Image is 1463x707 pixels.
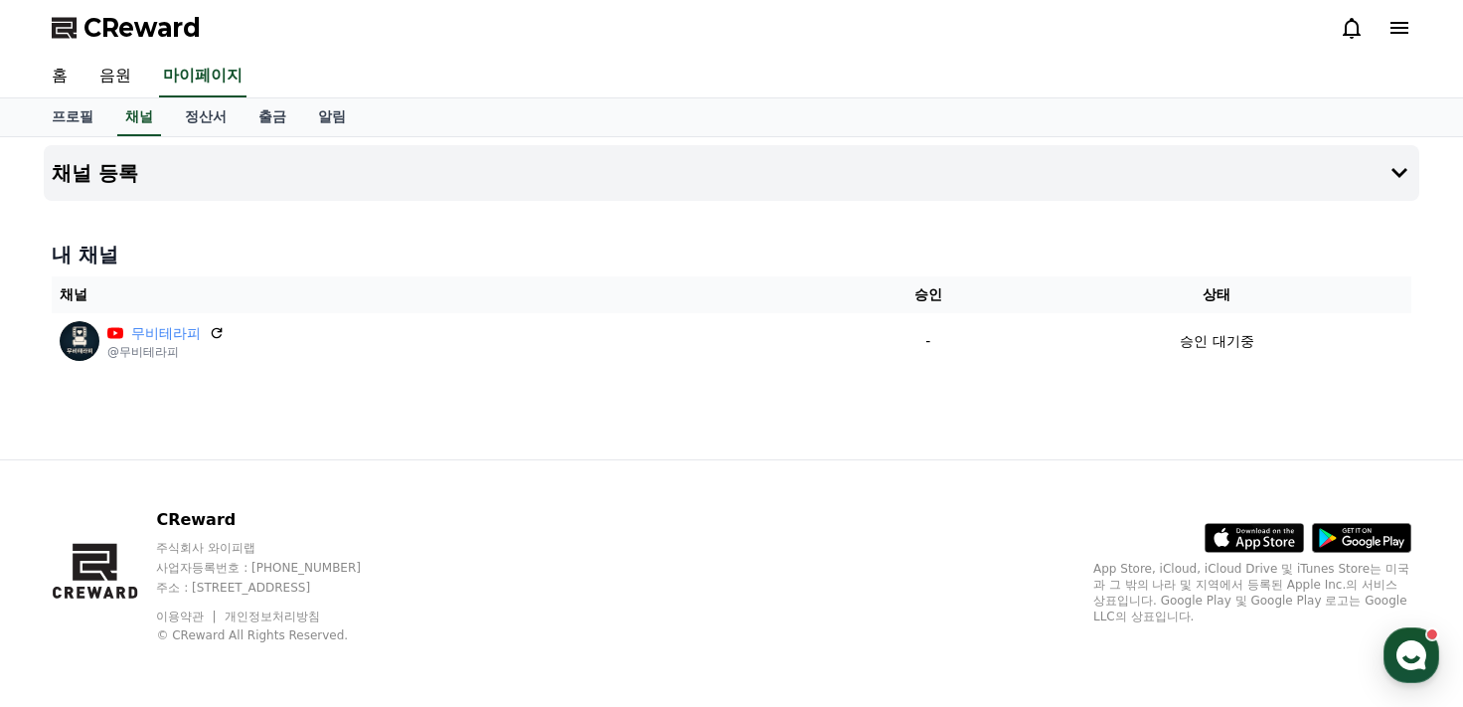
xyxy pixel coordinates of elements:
a: 프로필 [36,98,109,136]
a: 출금 [243,98,302,136]
a: 음원 [83,56,147,97]
h4: 내 채널 [52,241,1411,268]
p: 주소 : [STREET_ADDRESS] [156,580,399,596]
a: 채널 [117,98,161,136]
a: 알림 [302,98,362,136]
a: 대화 [131,542,256,592]
a: 개인정보처리방침 [225,610,320,623]
img: 무비테라피 [60,321,99,361]
p: CReward [156,508,399,532]
span: 설정 [307,572,331,588]
th: 승인 [834,276,1023,313]
a: CReward [52,12,201,44]
p: @무비테라피 [107,344,225,360]
p: © CReward All Rights Reserved. [156,627,399,643]
a: 마이페이지 [159,56,246,97]
p: 승인 대기중 [1180,331,1253,352]
p: 주식회사 와이피랩 [156,540,399,556]
span: 대화 [182,573,206,589]
span: CReward [83,12,201,44]
p: 사업자등록번호 : [PHONE_NUMBER] [156,560,399,576]
p: - [842,331,1015,352]
h4: 채널 등록 [52,162,138,184]
a: 정산서 [169,98,243,136]
a: 홈 [6,542,131,592]
a: 홈 [36,56,83,97]
th: 상태 [1023,276,1411,313]
span: 홈 [63,572,75,588]
a: 설정 [256,542,382,592]
a: 이용약관 [156,610,219,623]
th: 채널 [52,276,834,313]
a: 무비테라피 [131,323,201,344]
p: App Store, iCloud, iCloud Drive 및 iTunes Store는 미국과 그 밖의 나라 및 지역에서 등록된 Apple Inc.의 서비스 상표입니다. Goo... [1093,561,1411,624]
button: 채널 등록 [44,145,1419,201]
